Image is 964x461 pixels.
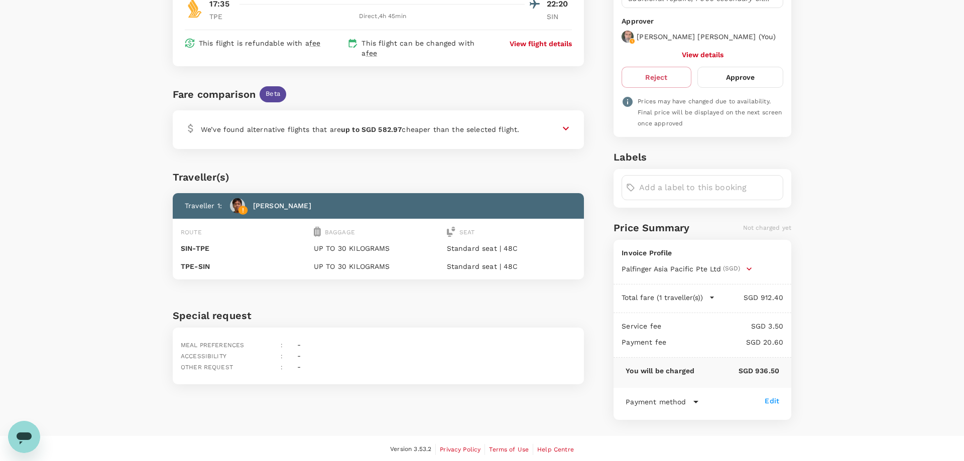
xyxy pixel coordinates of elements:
[547,12,572,22] p: SIN
[185,201,222,211] p: Traveller 1 :
[181,342,244,349] span: Meal preferences
[447,227,455,237] img: seat-icon
[325,229,355,236] span: Baggage
[447,243,576,253] p: Standard seat | 48C
[661,321,783,331] p: SGD 3.50
[626,397,686,407] p: Payment method
[8,421,40,453] iframe: Schaltfläche zum Öffnen des Messaging-Fensters
[440,446,480,453] span: Privacy Policy
[489,446,529,453] span: Terms of Use
[666,337,783,347] p: SGD 20.60
[181,353,226,360] span: Accessibility
[361,38,490,58] p: This flight can be changed with a
[181,261,310,271] p: TPE - SIN
[293,358,301,373] div: -
[622,248,783,258] p: Invoice Profile
[440,444,480,455] a: Privacy Policy
[715,292,783,302] p: SGD 912.40
[622,67,691,88] button: Reject
[447,261,576,271] p: Standard seat | 48C
[281,342,283,349] span: :
[489,444,529,455] a: Terms of Use
[281,353,283,360] span: :
[390,444,431,454] span: Version 3.53.2
[314,227,321,237] img: baggage-icon
[309,39,320,47] span: fee
[341,125,402,133] b: up to SGD 582.97
[682,51,724,59] button: View details
[173,86,256,102] div: Fare comparison
[639,180,779,196] input: Add a label to this booking
[637,32,776,42] p: [PERSON_NAME] [PERSON_NAME] ( You )
[230,198,245,213] img: avatar-66569c595f6f1.png
[253,201,311,211] p: [PERSON_NAME]
[622,16,783,27] p: Approver
[293,336,301,351] div: -
[765,396,779,406] div: Edit
[314,261,443,271] p: UP TO 30 KILOGRAMS
[697,67,783,88] button: Approve
[173,169,584,185] div: Traveller(s)
[199,38,320,48] p: This flight is refundable with a
[622,321,661,331] p: Service fee
[614,220,689,236] h6: Price Summary
[173,308,584,324] h6: Special request
[181,229,202,236] span: Route
[614,149,791,165] h6: Labels
[723,264,740,274] span: (SGD)
[626,366,694,376] p: You will be charged
[209,12,234,22] p: TPE
[293,347,301,362] div: -
[181,243,310,253] p: SIN - TPE
[622,264,752,274] button: Palfinger Asia Pacific Pte Ltd(SGD)
[181,364,233,371] span: Other request
[366,49,377,57] span: fee
[622,264,721,274] span: Palfinger Asia Pacific Pte Ltd
[510,39,572,49] button: View flight details
[314,243,443,253] p: UP TO 30 KILOGRAMS
[694,366,779,376] p: SGD 936.50
[638,98,782,127] span: Prices may have changed due to availability. Final price will be displayed on the next screen onc...
[622,292,715,302] button: Total fare (1 traveller(s))
[260,89,286,99] span: Beta
[281,364,283,371] span: :
[537,446,574,453] span: Help Centre
[622,337,666,347] p: Payment fee
[459,229,475,236] span: Seat
[622,292,703,302] p: Total fare (1 traveller(s))
[537,444,574,455] a: Help Centre
[743,224,791,231] span: Not charged yet
[201,124,519,134] p: We’ve found alternative flights that are cheaper than the selected flight.
[240,12,525,22] div: Direct , 4h 45min
[622,31,634,43] img: avatar-664c628ac671f.jpeg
